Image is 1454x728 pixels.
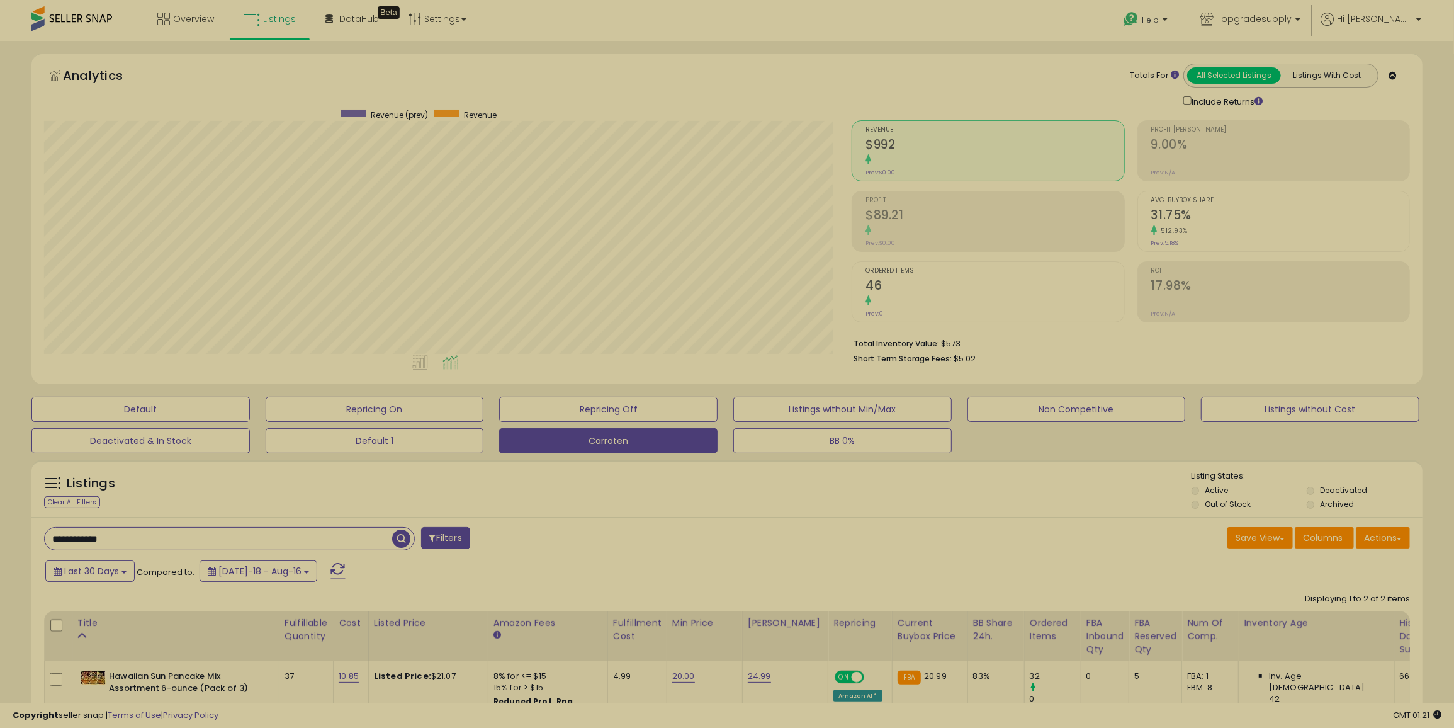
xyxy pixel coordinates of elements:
label: Active [1205,485,1228,496]
label: Deactivated [1320,485,1367,496]
small: Prev: 0 [865,310,883,317]
span: $5.02 [954,353,976,365]
div: 8% for <= $15 [493,671,598,682]
span: ROI [1151,268,1409,275]
button: All Selected Listings [1187,67,1281,84]
h2: 46 [865,278,1124,295]
b: Listed Price: [374,670,431,682]
div: Inventory Age [1244,617,1389,630]
button: Default 1 [266,428,484,453]
b: Reduced Prof. Rng. [493,696,576,707]
button: Repricing On [266,397,484,422]
b: Short Term Storage Fees: [854,353,952,364]
button: Last 30 Days [45,560,135,582]
b: Total Inventory Value: [854,338,939,349]
span: [DATE]-18 - Aug-16 [218,565,302,577]
small: FBA [898,671,921,685]
span: Columns [1303,532,1343,544]
span: OFF [862,672,882,683]
div: FBM: 8 [1187,682,1229,693]
div: 15% for > $15 [493,682,598,693]
span: 2025-09-16 01:21 GMT [1393,709,1441,721]
button: Default [31,397,250,422]
div: [PERSON_NAME] [748,617,823,630]
a: Privacy Policy [163,709,218,721]
div: Clear All Filters [44,496,100,508]
div: 0 [1030,693,1081,705]
small: Amazon Fees. [493,630,501,641]
div: Title [77,617,274,630]
span: Last 30 Days [64,565,119,577]
a: Help [1113,2,1180,41]
div: Min Price [672,617,737,630]
h2: 9.00% [1151,137,1409,154]
button: Carroten [499,428,718,453]
span: Profit [PERSON_NAME] [1151,127,1409,134]
div: 5 [1134,671,1172,682]
span: Avg. Buybox Share [1151,197,1409,204]
span: Ordered Items [865,268,1124,275]
div: seller snap | | [13,710,218,722]
p: Listing States: [1192,470,1423,482]
h2: $89.21 [865,208,1124,225]
i: Get Help [1123,11,1139,27]
li: $573 [854,335,1400,350]
small: Prev: $0.00 [865,169,895,176]
div: 4.99 [613,671,657,682]
span: ON [836,672,852,683]
h2: $992 [865,137,1124,154]
small: Prev: N/A [1151,169,1176,176]
button: Non Competitive [967,397,1186,422]
div: Ordered Items [1030,617,1076,643]
small: Prev: 5.18% [1151,239,1179,247]
button: BB 0% [733,428,952,453]
label: Out of Stock [1205,499,1251,509]
span: 42 [1269,693,1280,705]
h2: 31.75% [1151,208,1409,225]
span: Compared to: [137,566,194,578]
a: Hi [PERSON_NAME] [1321,13,1421,41]
span: Listings [263,13,296,25]
a: 20.00 [672,670,695,683]
span: Revenue (prev) [371,110,428,120]
div: Cost [339,617,363,630]
div: Totals For [1130,70,1179,82]
span: Overview [173,13,214,25]
a: 24.99 [748,670,771,683]
a: 10.85 [339,670,359,683]
span: Profit [865,197,1124,204]
h2: 17.98% [1151,278,1409,295]
span: Revenue [464,110,497,120]
div: Fulfillment Cost [613,617,662,643]
div: Fulfillable Quantity [285,617,328,643]
span: Revenue [865,127,1124,134]
small: Prev: N/A [1151,310,1176,317]
div: Num of Comp. [1187,617,1233,643]
div: Current Buybox Price [898,617,962,643]
div: Repricing [833,617,887,630]
div: Include Returns [1174,94,1278,108]
div: Listed Price [374,617,483,630]
span: Hi [PERSON_NAME] [1337,13,1412,25]
button: Repricing Off [499,397,718,422]
button: [DATE]-18 - Aug-16 [200,560,317,582]
button: Listings With Cost [1280,67,1374,84]
button: Columns [1295,527,1354,549]
div: 32 [1030,671,1081,682]
span: 20.99 [924,670,947,682]
button: Save View [1227,527,1293,549]
a: Terms of Use [108,709,161,721]
div: Tooltip anchor [378,6,400,19]
b: Hawaiian Sun Pancake Mix Assortment 6-ounce (Pack of 3) [109,671,262,697]
div: 83% [973,671,1015,682]
div: Amazon Fees [493,617,602,630]
strong: Copyright [13,709,59,721]
div: FBA inbound Qty [1086,617,1124,656]
h5: Listings [67,475,115,492]
div: 0 [1086,671,1120,682]
small: Prev: $0.00 [865,239,895,247]
div: FBA: 1 [1187,671,1229,682]
div: Amazon AI * [833,690,882,702]
button: Filters [421,527,470,549]
h5: Analytics [63,67,147,88]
